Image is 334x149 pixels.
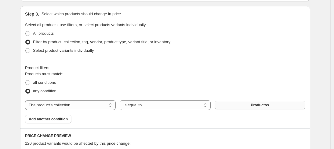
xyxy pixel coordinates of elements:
[25,23,146,27] span: Select all products, use filters, or select products variants individually
[25,65,305,71] div: Product filters
[25,133,305,138] h6: PRICE CHANGE PREVIEW
[33,40,170,44] span: Filter by product, collection, tag, vendor, product type, variant title, or inventory
[251,103,269,108] span: Productos
[215,101,305,109] button: Productos
[42,11,121,17] p: Select which products should change in price
[29,117,68,122] span: Add another condition
[25,115,71,123] button: Add another condition
[25,72,64,76] span: Products must match:
[33,31,54,36] span: All products
[33,80,56,85] span: all conditions
[25,141,131,146] span: 120 product variants would be affected by this price change:
[25,11,39,17] h2: Step 3.
[33,89,56,93] span: any condition
[33,48,94,53] span: Select product variants individually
